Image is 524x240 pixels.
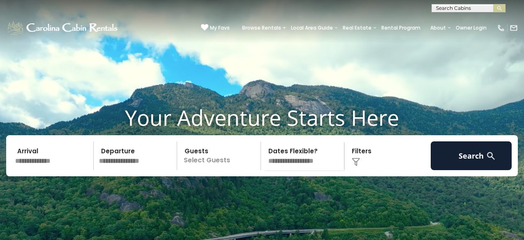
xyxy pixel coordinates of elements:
[426,22,450,34] a: About
[431,141,512,170] button: Search
[180,141,261,170] p: Select Guests
[238,22,285,34] a: Browse Rentals
[6,105,518,130] h1: Your Adventure Starts Here
[287,22,337,34] a: Local Area Guide
[6,20,120,36] img: White-1-1-2.png
[352,158,360,166] img: filter--v1.png
[377,22,425,34] a: Rental Program
[497,24,505,32] img: phone-regular-white.png
[339,22,376,34] a: Real Estate
[201,24,230,32] a: My Favs
[210,24,230,32] span: My Favs
[510,24,518,32] img: mail-regular-white.png
[486,151,496,161] img: search-regular-white.png
[452,22,491,34] a: Owner Login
